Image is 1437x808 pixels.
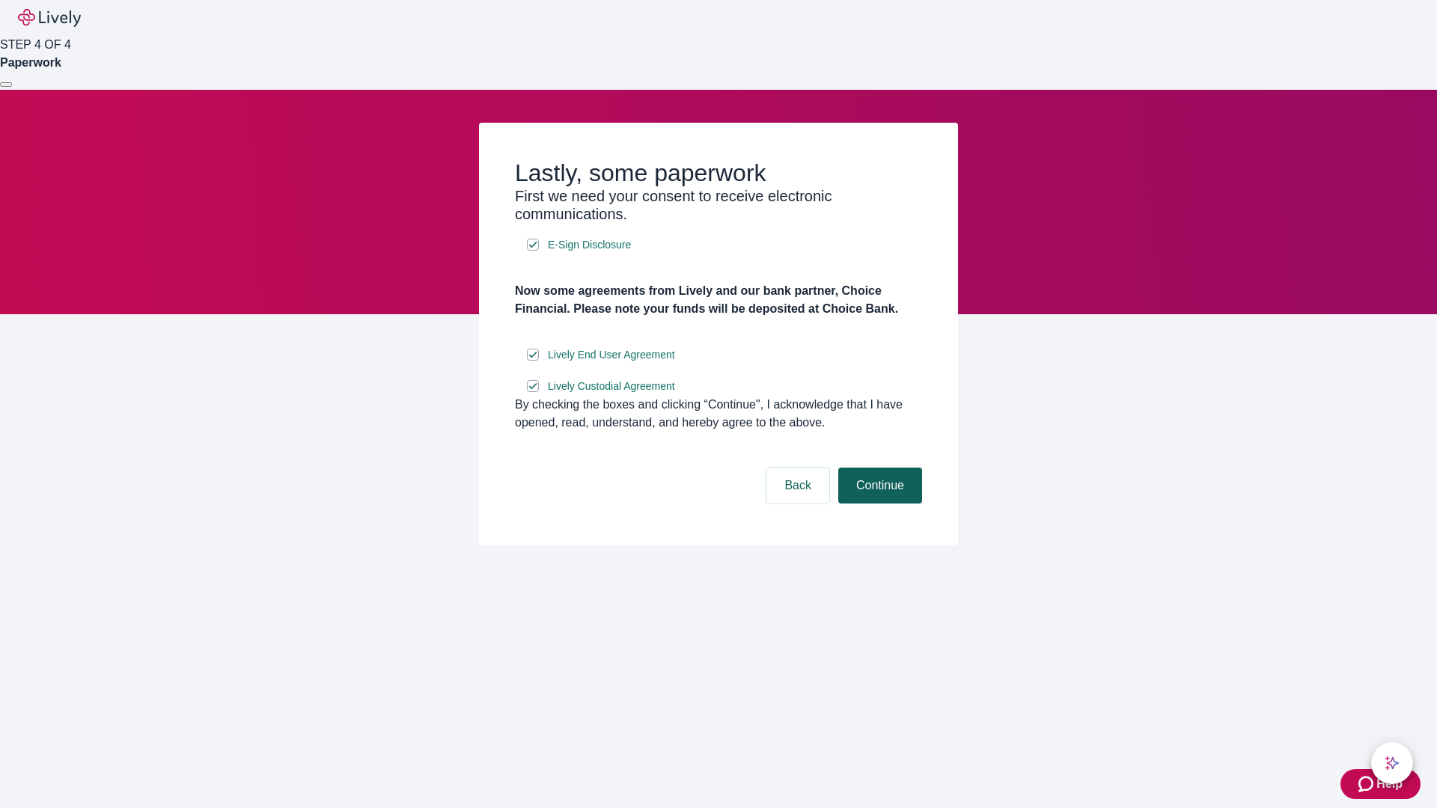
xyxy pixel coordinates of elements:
[548,237,631,253] span: E-Sign Disclosure
[515,282,922,318] h4: Now some agreements from Lively and our bank partner, Choice Financial. Please note your funds wi...
[18,9,81,27] img: Lively
[548,379,675,394] span: Lively Custodial Agreement
[545,236,634,254] a: e-sign disclosure document
[545,377,678,396] a: e-sign disclosure document
[548,347,675,363] span: Lively End User Agreement
[1340,769,1421,799] button: Zendesk support iconHelp
[1371,742,1413,784] button: chat
[1358,775,1376,793] svg: Zendesk support icon
[515,187,922,223] h3: First we need your consent to receive electronic communications.
[1376,775,1403,793] span: Help
[515,159,922,187] h2: Lastly, some paperwork
[838,468,922,504] button: Continue
[766,468,829,504] button: Back
[515,396,922,432] div: By checking the boxes and clicking “Continue", I acknowledge that I have opened, read, understand...
[1385,756,1400,771] svg: Lively AI Assistant
[545,346,678,364] a: e-sign disclosure document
